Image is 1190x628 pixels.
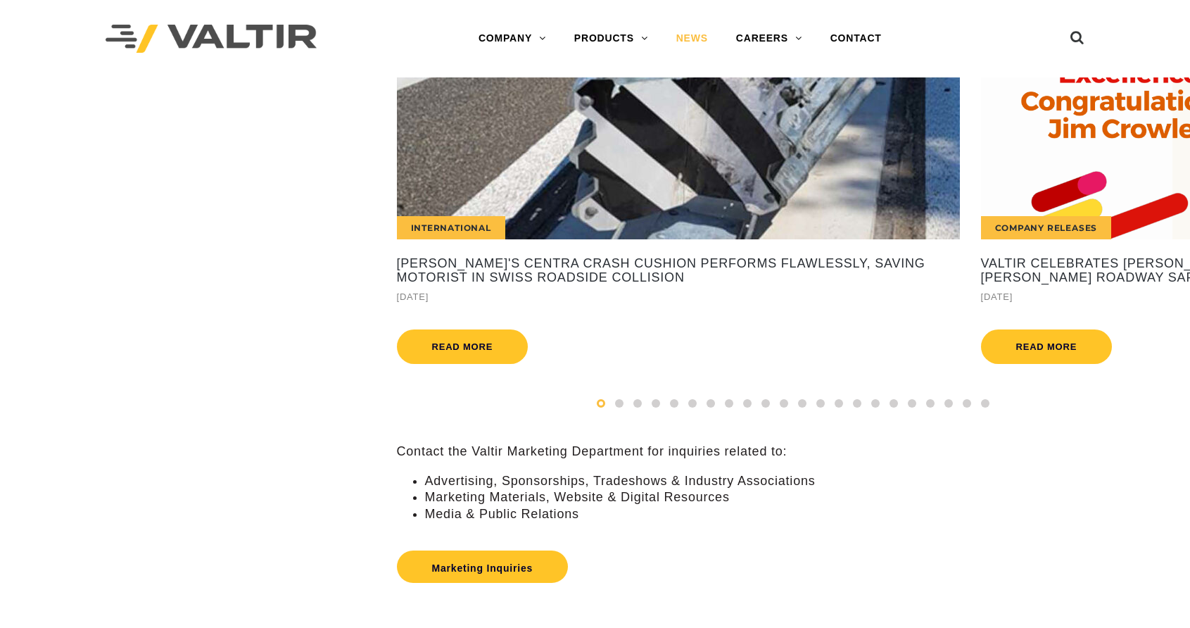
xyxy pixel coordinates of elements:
[464,25,560,53] a: COMPANY
[397,329,528,364] a: Read more
[397,216,505,239] div: International
[397,77,960,239] a: International
[425,506,1190,522] li: Media & Public Relations
[397,551,569,583] a: Marketing Inquiries
[722,25,816,53] a: CAREERS
[397,444,1190,460] p: Contact the Valtir Marketing Department for inquiries related to:
[981,329,1113,364] a: Read more
[981,216,1112,239] div: Company Releases
[560,25,662,53] a: PRODUCTS
[425,473,1190,489] li: Advertising, Sponsorships, Tradeshows & Industry Associations
[397,257,960,285] a: [PERSON_NAME]'s CENTRA Crash Cushion Performs Flawlessly, Saving Motorist in Swiss Roadside Colli...
[816,25,896,53] a: CONTACT
[397,289,960,305] div: [DATE]
[425,489,1190,505] li: Marketing Materials, Website & Digital Resources
[662,25,722,53] a: NEWS
[106,25,317,54] img: Valtir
